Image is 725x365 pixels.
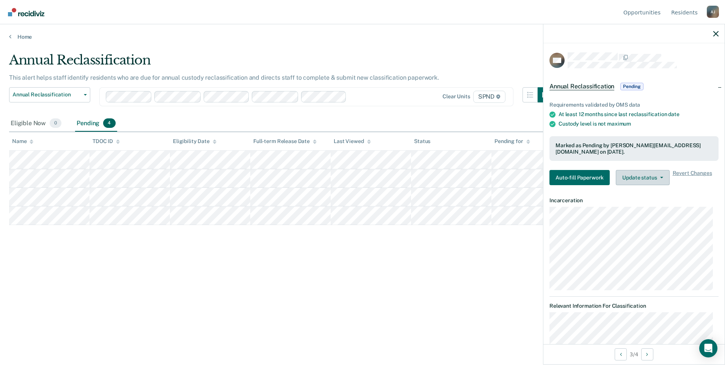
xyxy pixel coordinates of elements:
[559,111,719,118] div: At least 12 months since last reclassification
[556,142,712,155] div: Marked as Pending by [PERSON_NAME][EMAIL_ADDRESS][DOMAIN_NAME] on [DATE].
[8,8,44,16] img: Recidiviz
[615,348,627,360] button: Previous Opportunity
[75,115,117,132] div: Pending
[334,138,370,145] div: Last Viewed
[620,83,643,90] span: Pending
[253,138,317,145] div: Full-term Release Date
[699,339,717,357] div: Open Intercom Messenger
[673,170,712,185] span: Revert Changes
[543,344,725,364] div: 3 / 4
[443,93,470,100] div: Clear units
[9,74,439,81] p: This alert helps staff identify residents who are due for annual custody reclassification and dir...
[549,170,613,185] a: Navigate to form link
[9,33,716,40] a: Home
[549,197,719,204] dt: Incarceration
[549,102,719,108] div: Requirements validated by OMS data
[13,91,81,98] span: Annual Reclassification
[93,138,120,145] div: TDOC ID
[543,74,725,99] div: Annual ReclassificationPending
[9,52,553,74] div: Annual Reclassification
[559,121,719,127] div: Custody level is not
[9,115,63,132] div: Eligible Now
[668,111,679,117] span: date
[707,6,719,18] button: Profile dropdown button
[549,170,610,185] button: Auto-fill Paperwork
[616,170,669,185] button: Update status
[607,121,631,127] span: maximum
[103,118,115,128] span: 4
[707,6,719,18] div: A J
[50,118,61,128] span: 0
[473,91,505,103] span: SPND
[12,138,33,145] div: Name
[549,303,719,309] dt: Relevant Information For Classification
[173,138,217,145] div: Eligibility Date
[549,83,614,90] span: Annual Reclassification
[494,138,530,145] div: Pending for
[414,138,430,145] div: Status
[641,348,653,360] button: Next Opportunity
